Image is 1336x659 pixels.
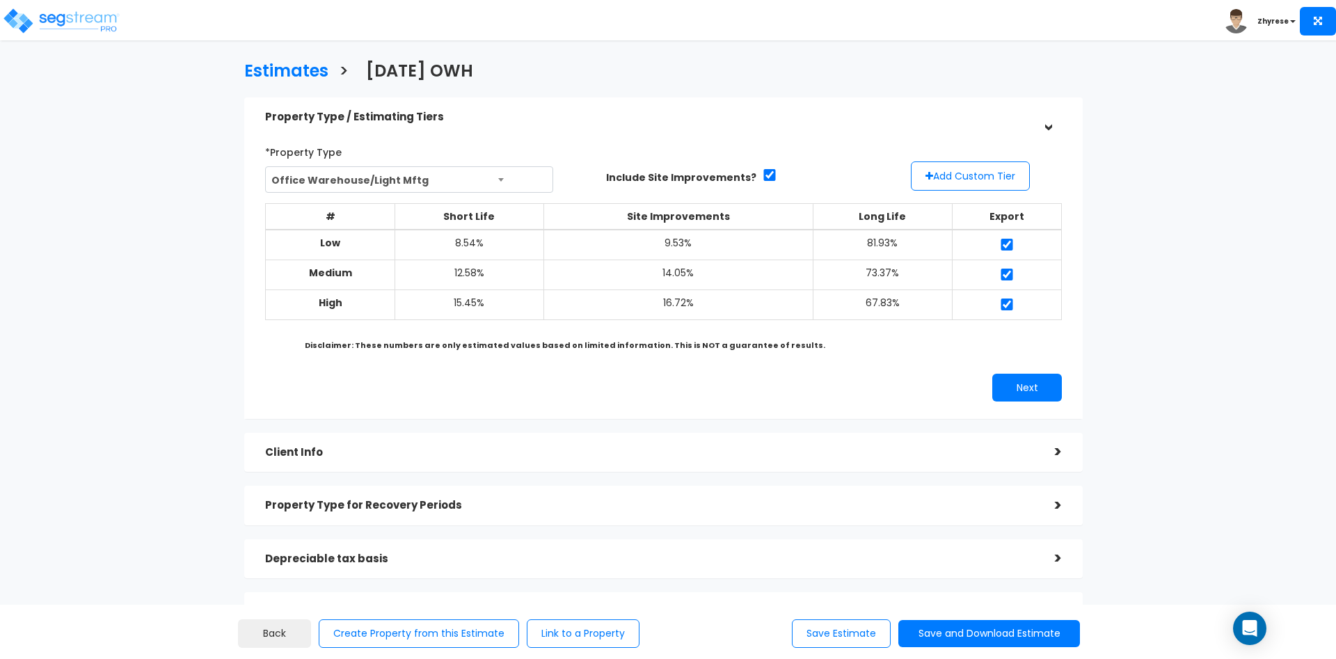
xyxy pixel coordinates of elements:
[395,260,543,289] td: 12.58%
[356,48,473,90] a: [DATE] OWH
[1034,548,1062,569] div: >
[238,619,311,648] a: Back
[792,619,891,648] button: Save Estimate
[339,62,349,84] h3: >
[813,230,953,260] td: 81.93%
[395,289,543,319] td: 15.45%
[265,141,342,159] label: *Property Type
[265,500,1034,511] h5: Property Type for Recovery Periods
[1037,104,1058,132] div: >
[266,167,552,193] span: Office Warehouse/Light Mftg
[1257,16,1289,26] b: Zhyrese
[992,374,1062,402] button: Next
[266,203,395,230] th: #
[606,170,756,184] label: Include Site Improvements?
[366,62,473,84] h3: [DATE] OWH
[911,161,1030,191] button: Add Custom Tier
[265,111,1034,123] h5: Property Type / Estimating Tiers
[265,553,1034,565] h5: Depreciable tax basis
[234,48,328,90] a: Estimates
[1233,612,1266,645] div: Open Intercom Messenger
[319,619,519,648] button: Create Property from this Estimate
[813,203,953,230] th: Long Life
[305,340,825,351] b: Disclaimer: These numbers are only estimated values based on limited information. This is NOT a g...
[309,266,352,280] b: Medium
[244,62,328,84] h3: Estimates
[543,230,813,260] td: 9.53%
[1034,495,1062,516] div: >
[543,203,813,230] th: Site Improvements
[1034,441,1062,463] div: >
[543,260,813,289] td: 14.05%
[952,203,1061,230] th: Export
[1224,9,1248,33] img: avatar.png
[813,289,953,319] td: 67.83%
[543,289,813,319] td: 16.72%
[1034,601,1062,623] div: >
[813,260,953,289] td: 73.37%
[265,447,1034,459] h5: Client Info
[319,296,342,310] b: High
[527,619,639,648] button: Link to a Property
[395,230,543,260] td: 8.54%
[265,166,553,193] span: Office Warehouse/Light Mftg
[898,620,1080,647] button: Save and Download Estimate
[395,203,543,230] th: Short Life
[2,7,120,35] img: logo_pro_r.png
[320,236,340,250] b: Low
